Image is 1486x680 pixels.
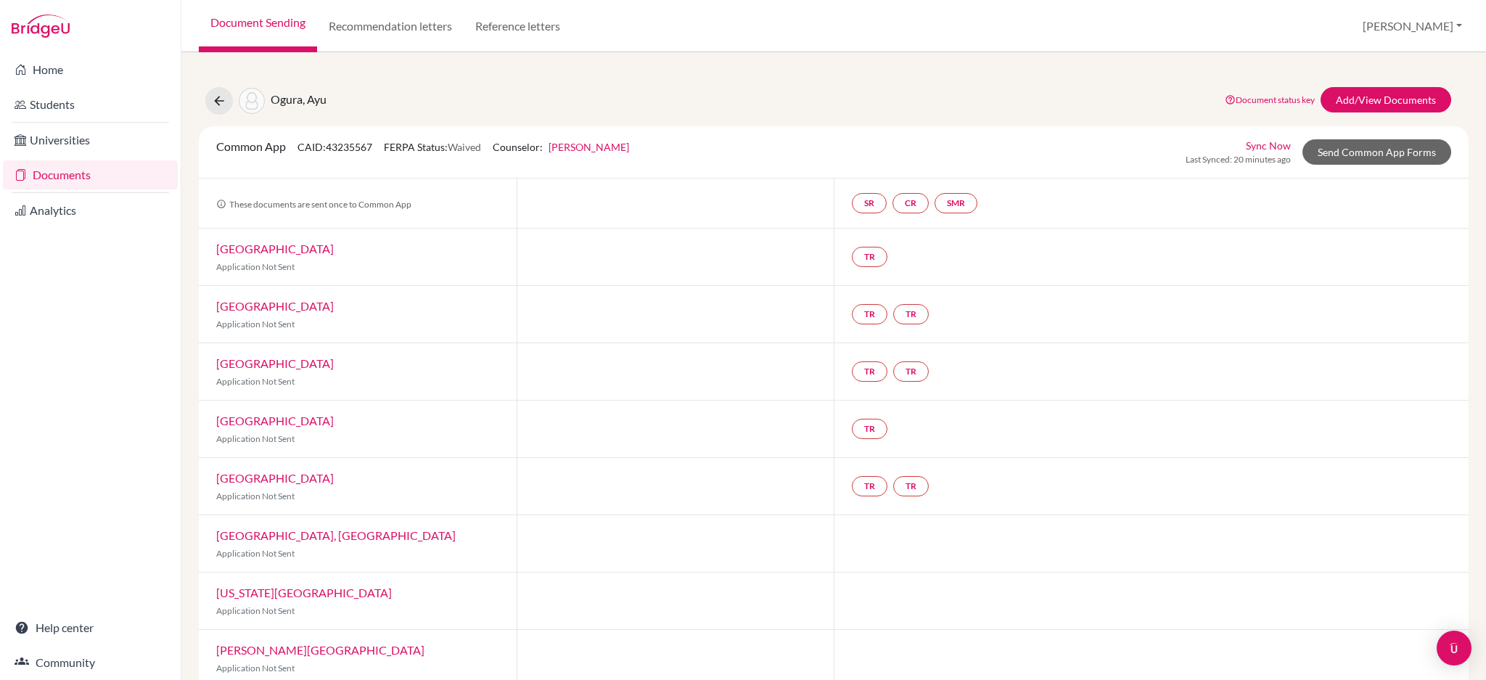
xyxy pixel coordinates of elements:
a: Universities [3,126,178,155]
a: [GEOGRAPHIC_DATA] [216,356,334,370]
a: SMR [935,193,977,213]
span: Application Not Sent [216,261,295,272]
span: Common App [216,139,286,153]
div: Open Intercom Messenger [1437,631,1471,665]
a: Community [3,648,178,677]
a: Send Common App Forms [1302,139,1451,165]
button: [PERSON_NAME] [1356,12,1469,40]
a: [GEOGRAPHIC_DATA] [216,471,334,485]
span: Counselor: [493,141,629,153]
a: [GEOGRAPHIC_DATA], [GEOGRAPHIC_DATA] [216,528,456,542]
a: TR [852,476,887,496]
a: [GEOGRAPHIC_DATA] [216,299,334,313]
span: Application Not Sent [216,319,295,329]
span: Ogura, Ayu [271,92,327,106]
a: TR [852,361,887,382]
span: CAID: 43235567 [297,141,372,153]
span: Application Not Sent [216,491,295,501]
span: Last Synced: 20 minutes ago [1186,153,1291,166]
a: SR [852,193,887,213]
span: Application Not Sent [216,433,295,444]
a: Documents [3,160,178,189]
a: [PERSON_NAME][GEOGRAPHIC_DATA] [216,643,424,657]
span: Application Not Sent [216,663,295,673]
a: [PERSON_NAME] [549,141,629,153]
a: Home [3,55,178,84]
span: These documents are sent once to Common App [216,199,411,210]
a: TR [852,419,887,439]
a: TR [852,247,887,267]
a: [US_STATE][GEOGRAPHIC_DATA] [216,586,392,599]
a: [GEOGRAPHIC_DATA] [216,414,334,427]
a: TR [893,361,929,382]
img: Bridge-U [12,15,70,38]
a: Sync Now [1246,138,1291,153]
span: Application Not Sent [216,548,295,559]
a: TR [893,304,929,324]
span: FERPA Status: [384,141,481,153]
span: Application Not Sent [216,605,295,616]
span: Waived [448,141,481,153]
a: CR [892,193,929,213]
a: [GEOGRAPHIC_DATA] [216,242,334,255]
span: Application Not Sent [216,376,295,387]
a: TR [852,304,887,324]
a: Add/View Documents [1321,87,1451,112]
a: Students [3,90,178,119]
a: Analytics [3,196,178,225]
a: Help center [3,613,178,642]
a: TR [893,476,929,496]
a: Document status key [1225,94,1315,105]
